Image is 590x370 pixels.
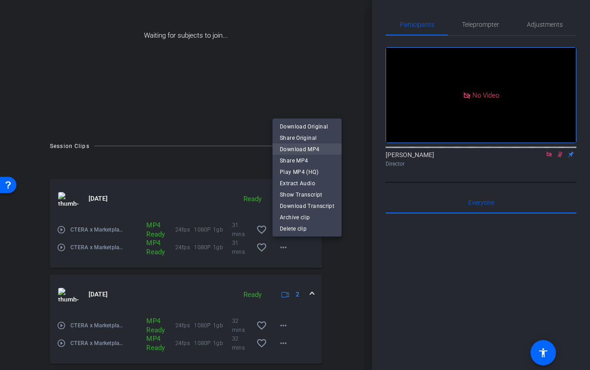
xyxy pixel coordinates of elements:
span: Delete clip [280,223,334,234]
span: Download Original [280,121,334,132]
span: Show Transcript [280,189,334,200]
span: Extract Audio [280,178,334,189]
span: Archive clip [280,212,334,223]
span: Share Original [280,133,334,143]
span: Share MP4 [280,155,334,166]
span: Download MP4 [280,144,334,155]
span: Play MP4 (HQ) [280,167,334,178]
span: Download Transcript [280,201,334,212]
